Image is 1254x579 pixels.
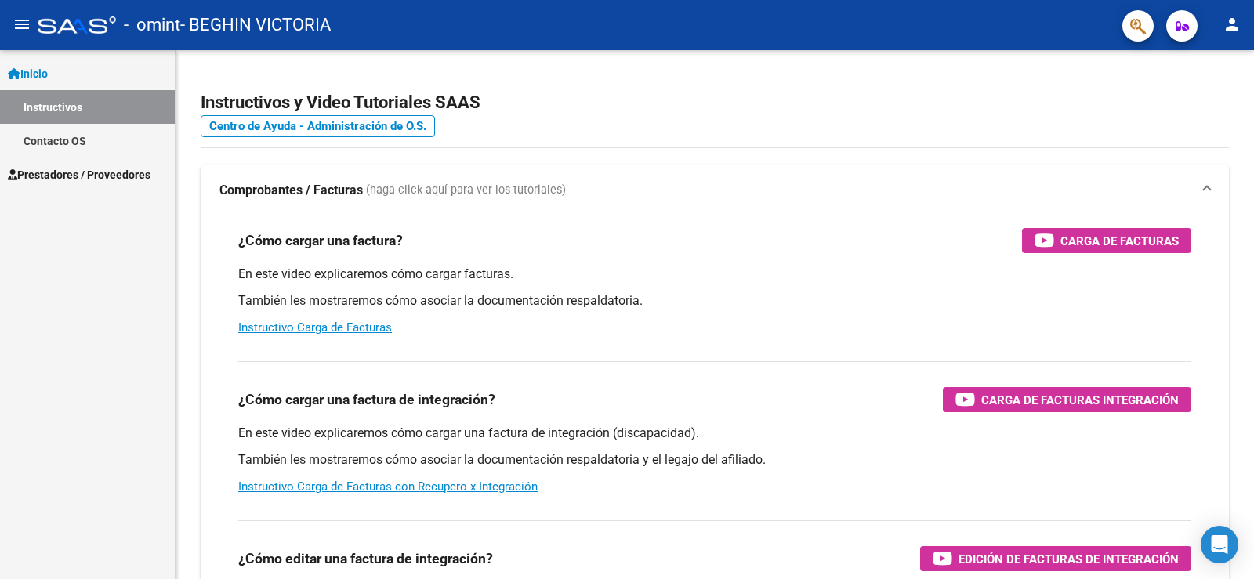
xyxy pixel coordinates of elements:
[180,8,331,42] span: - BEGHIN VICTORIA
[238,548,493,570] h3: ¿Cómo editar una factura de integración?
[124,8,180,42] span: - omint
[201,165,1229,215] mat-expansion-panel-header: Comprobantes / Facturas (haga click aquí para ver los tutoriales)
[238,266,1191,283] p: En este video explicaremos cómo cargar facturas.
[238,451,1191,469] p: También les mostraremos cómo asociar la documentación respaldatoria y el legajo del afiliado.
[959,549,1179,569] span: Edición de Facturas de integración
[201,115,435,137] a: Centro de Ayuda - Administración de O.S.
[238,230,403,252] h3: ¿Cómo cargar una factura?
[238,320,392,335] a: Instructivo Carga de Facturas
[1201,526,1238,563] div: Open Intercom Messenger
[238,425,1191,442] p: En este video explicaremos cómo cargar una factura de integración (discapacidad).
[943,387,1191,412] button: Carga de Facturas Integración
[981,390,1179,410] span: Carga de Facturas Integración
[201,88,1229,118] h2: Instructivos y Video Tutoriales SAAS
[238,389,495,411] h3: ¿Cómo cargar una factura de integración?
[13,15,31,34] mat-icon: menu
[8,65,48,82] span: Inicio
[219,182,363,199] strong: Comprobantes / Facturas
[238,479,538,494] a: Instructivo Carga de Facturas con Recupero x Integración
[366,182,566,199] span: (haga click aquí para ver los tutoriales)
[1022,228,1191,253] button: Carga de Facturas
[238,292,1191,309] p: También les mostraremos cómo asociar la documentación respaldatoria.
[1223,15,1241,34] mat-icon: person
[8,166,150,183] span: Prestadores / Proveedores
[1060,231,1179,251] span: Carga de Facturas
[920,546,1191,571] button: Edición de Facturas de integración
